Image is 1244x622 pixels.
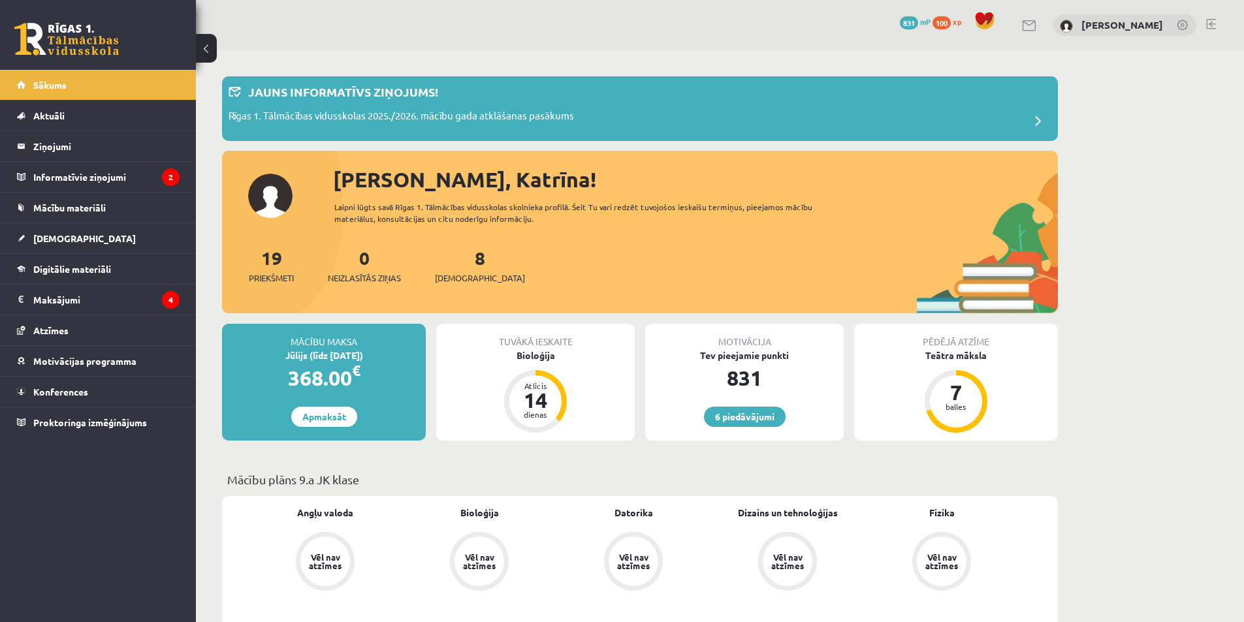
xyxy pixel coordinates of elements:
div: Bioloģija [436,349,635,362]
a: Ziņojumi [17,131,180,161]
a: 831 mP [900,16,931,27]
a: Bioloģija Atlicis 14 dienas [436,349,635,435]
a: Bioloģija [460,506,499,520]
span: Proktoringa izmēģinājums [33,416,147,428]
span: Digitālie materiāli [33,263,111,275]
span: Neizlasītās ziņas [328,272,401,285]
a: [PERSON_NAME] [1081,18,1163,31]
span: Atzīmes [33,324,69,336]
a: Digitālie materiāli [17,254,180,284]
div: 831 [645,362,844,394]
a: Aktuāli [17,101,180,131]
a: Sākums [17,70,180,100]
div: Vēl nav atzīmes [923,553,960,570]
div: Tuvākā ieskaite [436,324,635,349]
span: xp [953,16,961,27]
span: mP [920,16,931,27]
div: Jūlijs (līdz [DATE]) [222,349,426,362]
div: Tev pieejamie punkti [645,349,844,362]
legend: Ziņojumi [33,131,180,161]
a: [DEMOGRAPHIC_DATA] [17,223,180,253]
span: Konferences [33,386,88,397]
a: Apmaksāt [291,407,357,427]
a: Rīgas 1. Tālmācības vidusskola [14,23,119,55]
i: 4 [162,291,180,309]
span: Priekšmeti [249,272,294,285]
div: Atlicis [516,382,555,390]
legend: Maksājumi [33,285,180,315]
a: Datorika [614,506,653,520]
a: Maksājumi4 [17,285,180,315]
span: 831 [900,16,918,29]
div: dienas [516,411,555,418]
a: 0Neizlasītās ziņas [328,246,401,285]
a: Vēl nav atzīmes [710,532,865,593]
span: Motivācijas programma [33,355,136,367]
div: Motivācija [645,324,844,349]
div: Vēl nav atzīmes [461,553,498,570]
a: 19Priekšmeti [249,246,294,285]
a: Angļu valoda [297,506,353,520]
span: Aktuāli [33,110,65,121]
a: Motivācijas programma [17,346,180,376]
div: [PERSON_NAME], Katrīna! [333,164,1058,195]
p: Mācību plāns 9.a JK klase [227,471,1053,488]
div: Vēl nav atzīmes [769,553,806,570]
a: Atzīmes [17,315,180,345]
p: Rīgas 1. Tālmācības vidusskolas 2025./2026. mācību gada atklāšanas pasākums [229,108,574,127]
div: Vēl nav atzīmes [615,553,652,570]
div: balles [936,403,976,411]
span: 100 [933,16,951,29]
a: Vēl nav atzīmes [556,532,710,593]
div: Laipni lūgts savā Rīgas 1. Tālmācības vidusskolas skolnieka profilā. Šeit Tu vari redzēt tuvojošo... [334,201,836,225]
a: Proktoringa izmēģinājums [17,407,180,437]
span: [DEMOGRAPHIC_DATA] [33,232,136,244]
span: [DEMOGRAPHIC_DATA] [435,272,525,285]
a: Vēl nav atzīmes [402,532,556,593]
div: Vēl nav atzīmes [307,553,343,570]
a: Vēl nav atzīmes [248,532,402,593]
a: Dizains un tehnoloģijas [738,506,838,520]
div: 368.00 [222,362,426,394]
a: Teātra māksla 7 balles [854,349,1058,435]
a: 100 xp [933,16,968,27]
img: Katrīna Dargēviča [1060,20,1073,33]
a: 8[DEMOGRAPHIC_DATA] [435,246,525,285]
div: Pēdējā atzīme [854,324,1058,349]
span: Sākums [33,79,67,91]
a: Konferences [17,377,180,407]
i: 2 [162,168,180,186]
a: Fizika [929,506,955,520]
legend: Informatīvie ziņojumi [33,162,180,192]
p: Jauns informatīvs ziņojums! [248,83,438,101]
div: 7 [936,382,976,403]
div: 14 [516,390,555,411]
a: Informatīvie ziņojumi2 [17,162,180,192]
a: Jauns informatīvs ziņojums! Rīgas 1. Tālmācības vidusskolas 2025./2026. mācību gada atklāšanas pa... [229,83,1051,134]
a: Vēl nav atzīmes [865,532,1019,593]
a: 6 piedāvājumi [704,407,786,427]
span: Mācību materiāli [33,202,106,213]
div: Mācību maksa [222,324,426,349]
div: Teātra māksla [854,349,1058,362]
a: Mācību materiāli [17,193,180,223]
span: € [352,361,360,380]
